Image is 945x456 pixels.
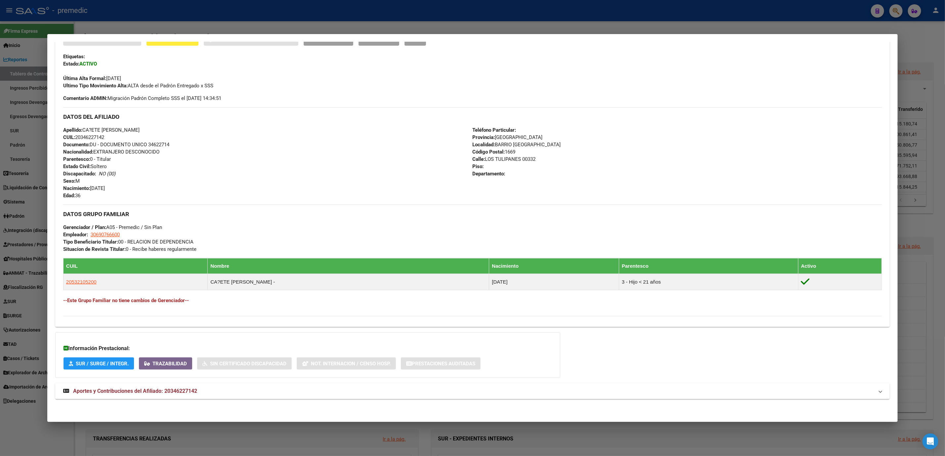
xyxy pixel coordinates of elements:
[76,361,129,367] span: SUR / SURGE / INTEGR.
[63,83,213,89] span: ALTA desde el Padrón Entregado x SSS
[472,156,536,162] span: LOS TULIPANES 00332
[63,142,90,148] strong: Documento:
[63,95,221,102] span: Migración Padrón Completo SSS el [DATE] 14:34:51
[472,171,505,177] strong: Departamento:
[63,163,91,169] strong: Estado Civil:
[63,75,106,81] strong: Última Alta Formal:
[63,239,118,245] strong: Tipo Beneficiario Titular:
[619,274,798,290] td: 3 - Hijo < 21 años
[472,134,542,140] span: [GEOGRAPHIC_DATA]
[79,61,97,67] strong: ACTIVO
[412,361,475,367] span: Prestaciones Auditadas
[63,156,111,162] span: 0 - Titular
[63,185,105,191] span: [DATE]
[139,357,192,370] button: Trazabilidad
[63,156,90,162] strong: Parentesco:
[63,163,107,169] span: Soltero
[63,178,75,184] strong: Sexo:
[73,388,197,394] span: Aportes y Contribuciones del Afiliado: 20346227142
[63,54,85,60] strong: Etiquetas:
[923,433,938,449] div: Open Intercom Messenger
[472,134,495,140] strong: Provincia:
[63,127,140,133] span: CA?ETE [PERSON_NAME]
[63,134,75,140] strong: CUIL:
[55,23,890,327] div: Datos de Empadronamiento
[63,239,193,245] span: 00 - RELACION DE DEPENDENCIA
[152,361,187,367] span: Trazabilidad
[798,258,881,274] th: Activo
[63,178,80,184] span: M
[63,232,88,238] strong: Empleador:
[197,357,292,370] button: Sin Certificado Discapacidad
[63,142,169,148] span: DU - DOCUMENTO UNICO 34622714
[63,95,107,101] strong: Comentario ADMIN:
[472,142,495,148] strong: Localidad:
[63,258,208,274] th: CUIL
[472,142,561,148] span: BARRIO [GEOGRAPHIC_DATA]
[472,149,505,155] strong: Código Postal:
[63,113,882,120] h3: DATOS DEL AFILIADO
[63,246,126,252] strong: Situacion de Revista Titular:
[63,83,128,89] strong: Ultimo Tipo Movimiento Alta:
[64,357,134,370] button: SUR / SURGE / INTEGR.
[63,246,196,252] span: 0 - Recibe haberes regularmente
[63,75,121,81] span: [DATE]
[63,149,159,155] span: EXTRANJERO DESCONOCIDO
[311,361,391,367] span: Not. Internacion / Censo Hosp.
[208,258,489,274] th: Nombre
[63,171,96,177] strong: Discapacitado:
[297,357,396,370] button: Not. Internacion / Censo Hosp.
[55,383,890,399] mat-expansion-panel-header: Aportes y Contribuciones del Afiliado: 20346227142
[63,149,93,155] strong: Nacionalidad:
[63,297,882,304] h4: --Este Grupo Familiar no tiene cambios de Gerenciador--
[63,134,104,140] span: 20346227142
[63,224,106,230] strong: Gerenciador / Plan:
[489,274,619,290] td: [DATE]
[99,171,115,177] i: NO (00)
[91,232,120,238] span: 30690766600
[401,357,481,370] button: Prestaciones Auditadas
[619,258,798,274] th: Parentesco
[472,127,516,133] strong: Teléfono Particular:
[63,127,82,133] strong: Apellido:
[208,274,489,290] td: CA?ETE [PERSON_NAME] -
[63,224,162,230] span: A05 - Premedic / Sin Plan
[63,210,882,218] h3: DATOS GRUPO FAMILIAR
[63,61,79,67] strong: Estado:
[210,361,286,367] span: Sin Certificado Discapacidad
[63,185,90,191] strong: Nacimiento:
[472,149,515,155] span: 1669
[64,344,552,352] h3: Información Prestacional:
[489,258,619,274] th: Nacimiento
[63,193,75,199] strong: Edad:
[63,193,80,199] span: 36
[472,156,485,162] strong: Calle:
[472,163,484,169] strong: Piso:
[66,279,97,285] span: 20532105200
